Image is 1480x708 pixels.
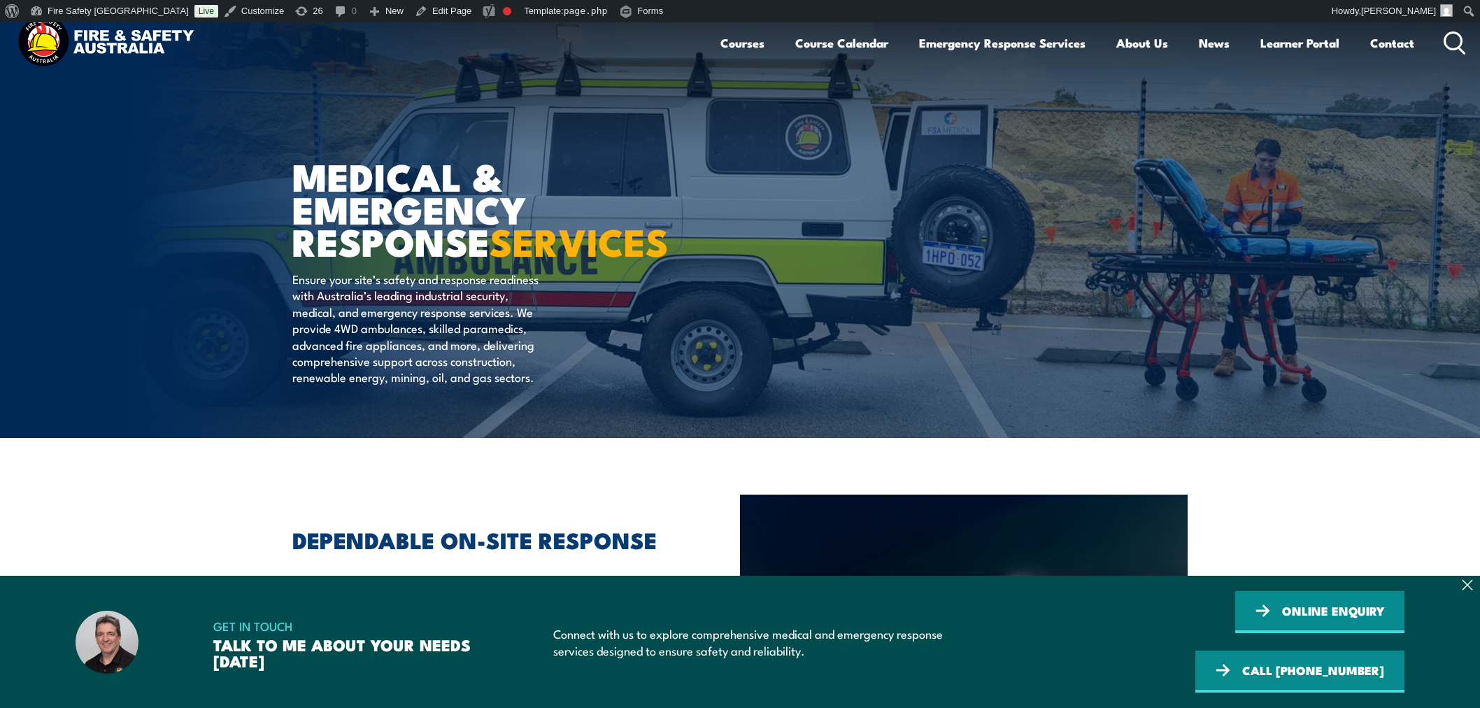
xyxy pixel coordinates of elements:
[292,572,676,702] p: At [GEOGRAPHIC_DATA], we cover your high-risk operations with fully qualified and tested emergenc...
[503,7,511,15] div: Focus keyphrase not set
[213,637,494,669] h3: TALK TO ME ABOUT YOUR NEEDS [DATE]
[564,6,608,16] span: page.php
[1361,6,1436,16] span: [PERSON_NAME]
[292,530,676,549] h2: DEPENDABLE ON-SITE RESPONSE
[292,160,638,257] h1: MEDICAL & EMERGENCY RESPONSE
[1260,24,1339,62] a: Learner Portal
[292,271,548,385] p: Ensure your site’s safety and response readiness with Australia’s leading industrial security, me...
[1199,24,1230,62] a: News
[490,211,669,269] strong: SERVICES
[194,5,218,17] a: Live
[720,24,764,62] a: Courses
[553,625,967,658] p: Connect with us to explore comprehensive medical and emergency response services designed to ensu...
[213,616,494,637] span: GET IN TOUCH
[795,24,888,62] a: Course Calendar
[1370,24,1414,62] a: Contact
[1195,651,1404,693] a: CALL [PHONE_NUMBER]
[76,611,138,674] img: Dave – Fire and Safety Australia
[1116,24,1168,62] a: About Us
[919,24,1086,62] a: Emergency Response Services
[1235,591,1404,633] a: ONLINE ENQUIRY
